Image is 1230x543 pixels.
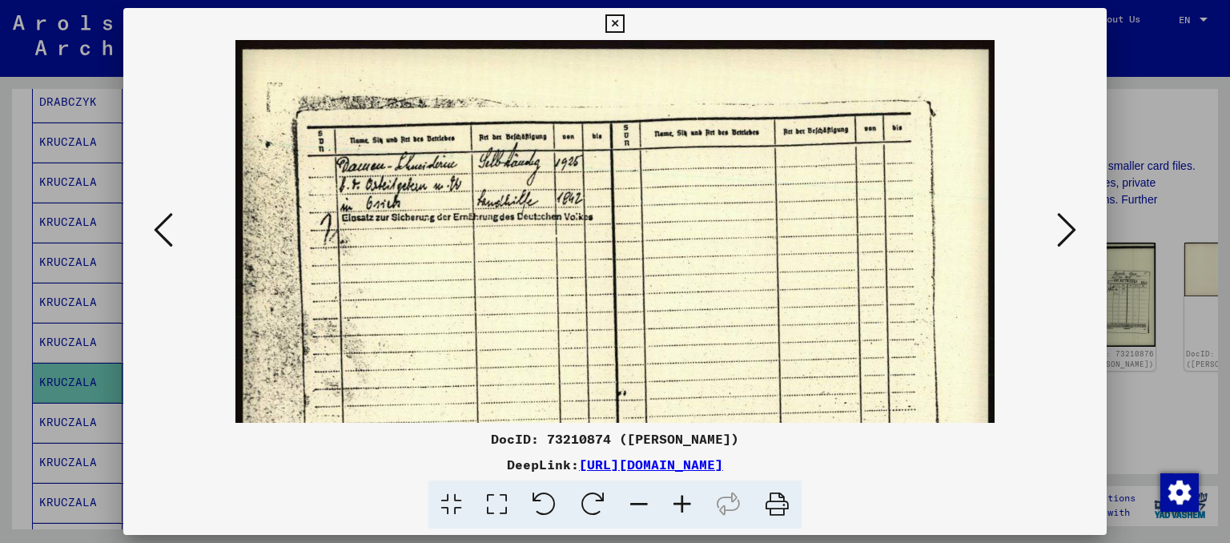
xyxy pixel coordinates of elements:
[123,429,1107,448] div: DocID: 73210874 ([PERSON_NAME])
[1160,473,1199,512] img: Change consent
[123,455,1107,474] div: DeepLink:
[1160,473,1198,511] div: Change consent
[579,457,723,473] a: [URL][DOMAIN_NAME]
